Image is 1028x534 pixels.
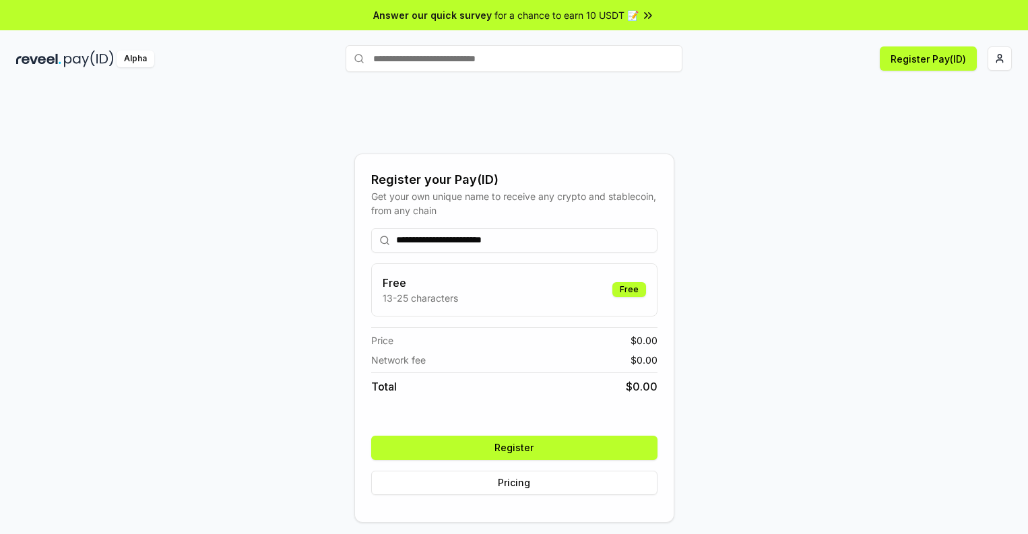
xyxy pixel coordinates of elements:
[371,170,657,189] div: Register your Pay(ID)
[631,353,657,367] span: $ 0.00
[631,333,657,347] span: $ 0.00
[16,51,61,67] img: reveel_dark
[494,8,639,22] span: for a chance to earn 10 USDT 📝
[383,291,458,305] p: 13-25 characters
[371,353,426,367] span: Network fee
[64,51,114,67] img: pay_id
[383,275,458,291] h3: Free
[880,46,977,71] button: Register Pay(ID)
[373,8,492,22] span: Answer our quick survey
[371,436,657,460] button: Register
[371,378,397,395] span: Total
[371,471,657,495] button: Pricing
[371,189,657,218] div: Get your own unique name to receive any crypto and stablecoin, from any chain
[371,333,393,347] span: Price
[117,51,154,67] div: Alpha
[612,282,646,297] div: Free
[626,378,657,395] span: $ 0.00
